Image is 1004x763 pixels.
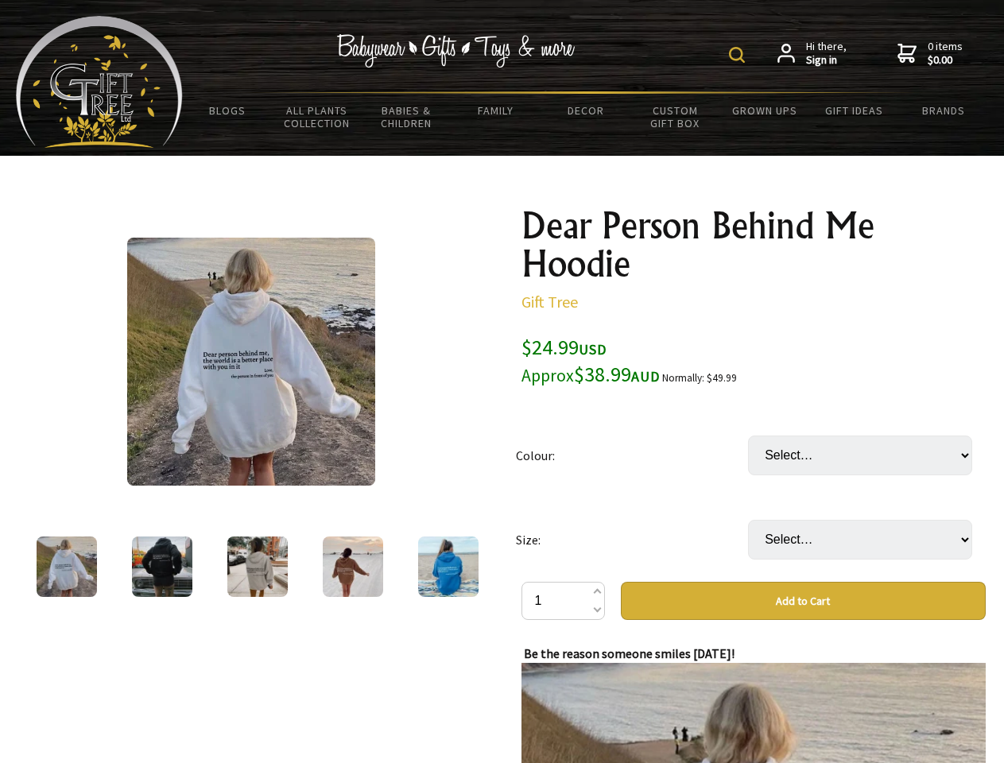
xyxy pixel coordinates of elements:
span: $24.99 $38.99 [521,334,660,387]
a: Family [452,94,541,127]
img: Dear Person Behind Me Hoodie [418,536,479,597]
span: Hi there, [806,40,847,68]
a: Gift Ideas [809,94,899,127]
img: Dear Person Behind Me Hoodie [37,536,97,597]
a: Hi there,Sign in [777,40,847,68]
button: Add to Cart [621,582,986,620]
h1: Dear Person Behind Me Hoodie [521,207,986,283]
td: Colour: [516,413,748,498]
span: 0 items [928,39,963,68]
a: 0 items$0.00 [897,40,963,68]
span: USD [579,340,607,358]
img: Dear Person Behind Me Hoodie [227,536,288,597]
td: Size: [516,498,748,582]
a: Custom Gift Box [630,94,720,140]
a: Gift Tree [521,292,578,312]
img: product search [729,47,745,63]
a: Decor [541,94,630,127]
a: Babies & Children [362,94,452,140]
a: Grown Ups [719,94,809,127]
img: Dear Person Behind Me Hoodie [132,536,192,597]
span: AUD [631,367,660,385]
strong: $0.00 [928,53,963,68]
small: Normally: $49.99 [662,371,737,385]
img: Babyware - Gifts - Toys and more... [16,16,183,148]
a: All Plants Collection [273,94,362,140]
img: Babywear - Gifts - Toys & more [337,34,576,68]
img: Dear Person Behind Me Hoodie [323,536,383,597]
small: Approx [521,365,574,386]
strong: Sign in [806,53,847,68]
a: BLOGS [183,94,273,127]
img: Dear Person Behind Me Hoodie [127,238,375,486]
a: Brands [899,94,989,127]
